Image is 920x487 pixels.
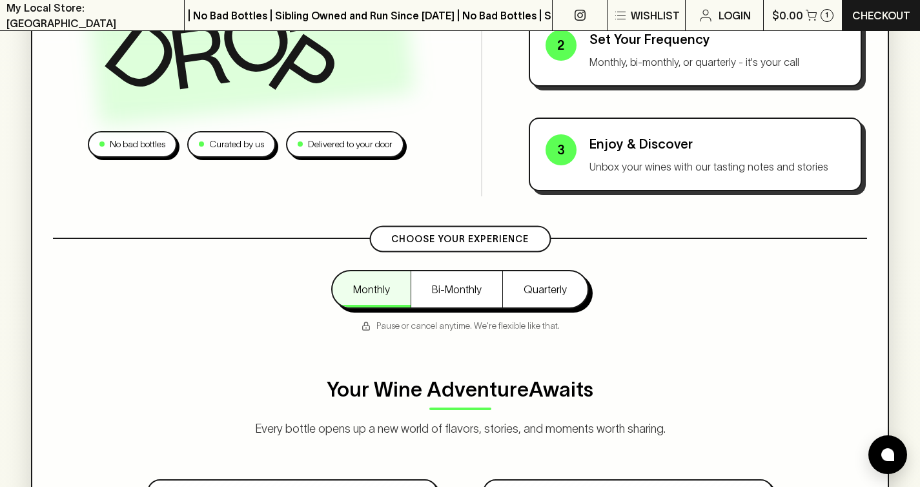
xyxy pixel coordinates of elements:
[361,319,560,333] p: Pause or cancel anytime. We're flexible like that.
[589,134,846,154] p: Enjoy & Discover
[546,134,577,165] div: 3
[391,233,529,246] p: Choose Your Experience
[881,448,894,461] img: bubble-icon
[589,30,846,49] p: Set Your Frequency
[852,8,910,23] p: Checkout
[631,8,680,23] p: Wishlist
[772,8,803,23] p: $0.00
[546,30,577,61] div: 2
[202,420,719,438] p: Every bottle opens up a new world of flavors, stories, and moments worth sharing.
[411,271,502,307] button: Bi-Monthly
[332,271,411,307] button: Monthly
[209,138,264,151] p: Curated by us
[589,159,846,174] p: Unbox your wines with our tasting notes and stories
[308,138,393,151] p: Delivered to your door
[110,138,165,151] p: No bad bottles
[589,54,846,70] p: Monthly, bi-monthly, or quarterly - it's your call
[719,8,751,23] p: Login
[825,12,828,19] p: 1
[327,374,593,405] p: Your Wine Adventure
[529,378,593,400] span: Awaits
[502,271,588,307] button: Quarterly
